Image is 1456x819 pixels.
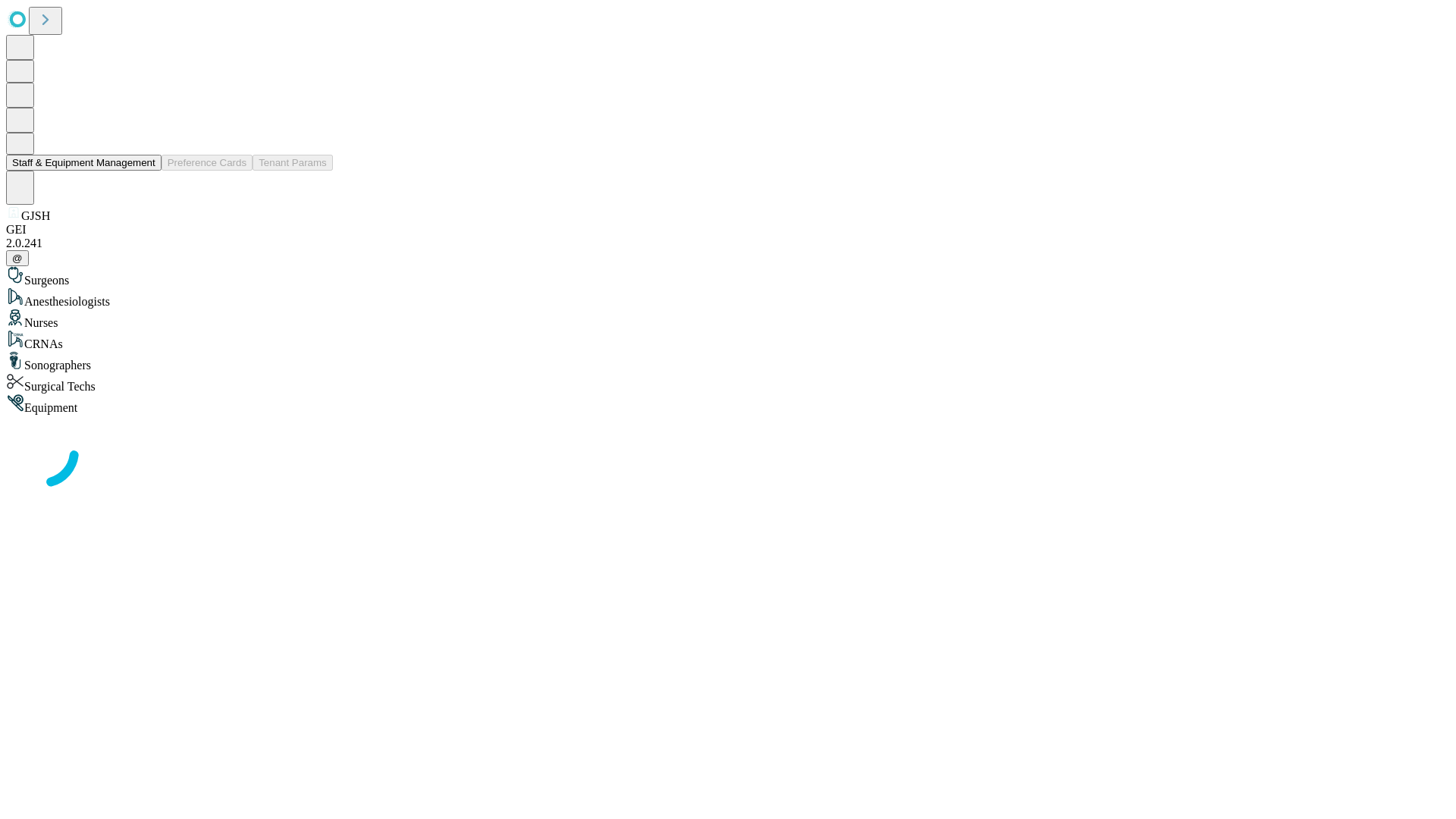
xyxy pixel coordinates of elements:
[6,330,1450,351] div: CRNAs
[6,155,162,171] button: Staff & Equipment Management
[6,309,1450,330] div: Nurses
[6,250,29,266] button: @
[6,266,1450,287] div: Surgeons
[6,237,1450,250] div: 2.0.241
[21,209,50,222] span: GJSH
[6,394,1450,415] div: Equipment
[253,155,333,171] button: Tenant Params
[6,287,1450,309] div: Anesthesiologists
[6,351,1450,372] div: Sonographers
[6,372,1450,394] div: Surgical Techs
[12,253,23,264] span: @
[162,155,253,171] button: Preference Cards
[6,223,1450,237] div: GEI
